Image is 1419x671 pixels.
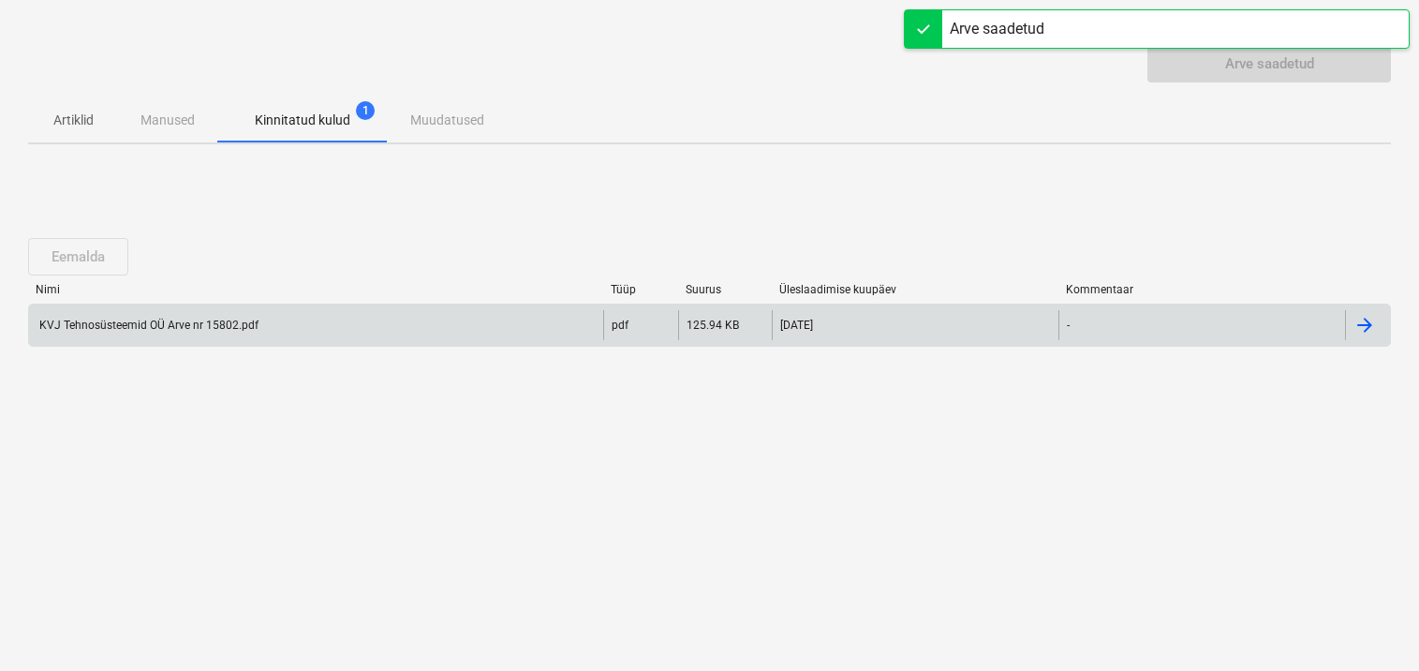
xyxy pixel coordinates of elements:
[687,319,739,332] div: 125.94 KB
[1066,283,1338,296] div: Kommentaar
[612,319,628,332] div: pdf
[255,111,350,130] p: Kinnitatud kulud
[779,283,1052,296] div: Üleslaadimise kuupäev
[356,101,375,120] span: 1
[686,283,764,296] div: Suurus
[51,111,96,130] p: Artiklid
[611,283,671,296] div: Tüüp
[36,283,596,296] div: Nimi
[37,319,259,332] div: KVJ Tehnosüsteemid OÜ Arve nr 15802.pdf
[1067,319,1070,332] div: -
[780,319,813,332] div: [DATE]
[950,18,1044,40] div: Arve saadetud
